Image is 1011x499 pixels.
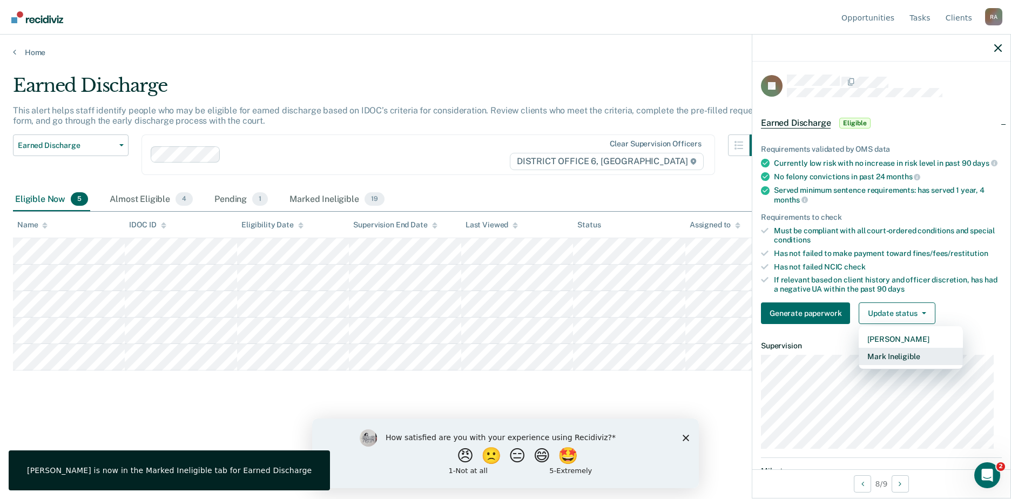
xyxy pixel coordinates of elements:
div: Has not failed to make payment toward [774,249,1002,258]
div: Assigned to [690,220,740,230]
span: days [973,159,997,167]
div: If relevant based on client history and officer discretion, has had a negative UA within the past 90 [774,275,1002,294]
div: 8 / 9 [752,469,1010,498]
div: Marked Ineligible [287,188,386,212]
div: No felony convictions in past 24 [774,172,1002,181]
iframe: Survey by Kim from Recidiviz [312,419,699,488]
div: Clear supervision officers [610,139,702,149]
button: Update status [859,302,935,324]
div: Almost Eligible [107,188,195,212]
div: Supervision End Date [353,220,437,230]
div: Served minimum sentence requirements: has served 1 year, 4 [774,186,1002,204]
span: Eligible [839,118,870,129]
span: DISTRICT OFFICE 6, [GEOGRAPHIC_DATA] [510,153,704,170]
span: 2 [996,462,1005,471]
div: Has not failed NCIC [774,262,1002,272]
span: 4 [176,192,193,206]
div: Name [17,220,48,230]
span: fines/fees/restitution [913,249,988,258]
div: Pending [212,188,270,212]
div: Earned Discharge [13,75,771,105]
dt: Milestones [761,467,1002,476]
span: check [844,262,865,271]
span: Earned Discharge [18,141,115,150]
iframe: Intercom live chat [974,462,1000,488]
div: Eligible Now [13,188,90,212]
a: Navigate to form link [761,302,854,324]
div: Currently low risk with no increase in risk level in past 90 [774,158,1002,168]
dt: Supervision [761,341,1002,350]
button: Generate paperwork [761,302,850,324]
span: months [886,172,920,181]
button: Previous Opportunity [854,475,871,493]
span: 19 [365,192,385,206]
span: days [888,285,904,293]
span: conditions [774,235,811,244]
button: Next Opportunity [892,475,909,493]
p: This alert helps staff identify people who may be eligible for earned discharge based on IDOC’s c... [13,105,760,126]
a: Home [13,48,998,57]
div: Last Viewed [466,220,518,230]
img: Recidiviz [11,11,63,23]
button: [PERSON_NAME] [859,331,963,348]
span: Earned Discharge [761,118,831,129]
button: Profile dropdown button [985,8,1002,25]
div: Eligibility Date [241,220,304,230]
div: Dropdown Menu [859,326,963,369]
div: Earned DischargeEligible [752,106,1010,140]
div: Requirements validated by OMS data [761,145,1002,154]
div: Must be compliant with all court-ordered conditions and special [774,226,1002,245]
div: [PERSON_NAME] is now in the Marked Ineligible tab for Earned Discharge [27,466,312,475]
button: Mark Ineligible [859,348,963,365]
span: months [774,195,808,204]
div: R A [985,8,1002,25]
span: 5 [71,192,88,206]
span: 1 [252,192,268,206]
div: Status [577,220,601,230]
div: IDOC ID [129,220,166,230]
div: Requirements to check [761,213,1002,222]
